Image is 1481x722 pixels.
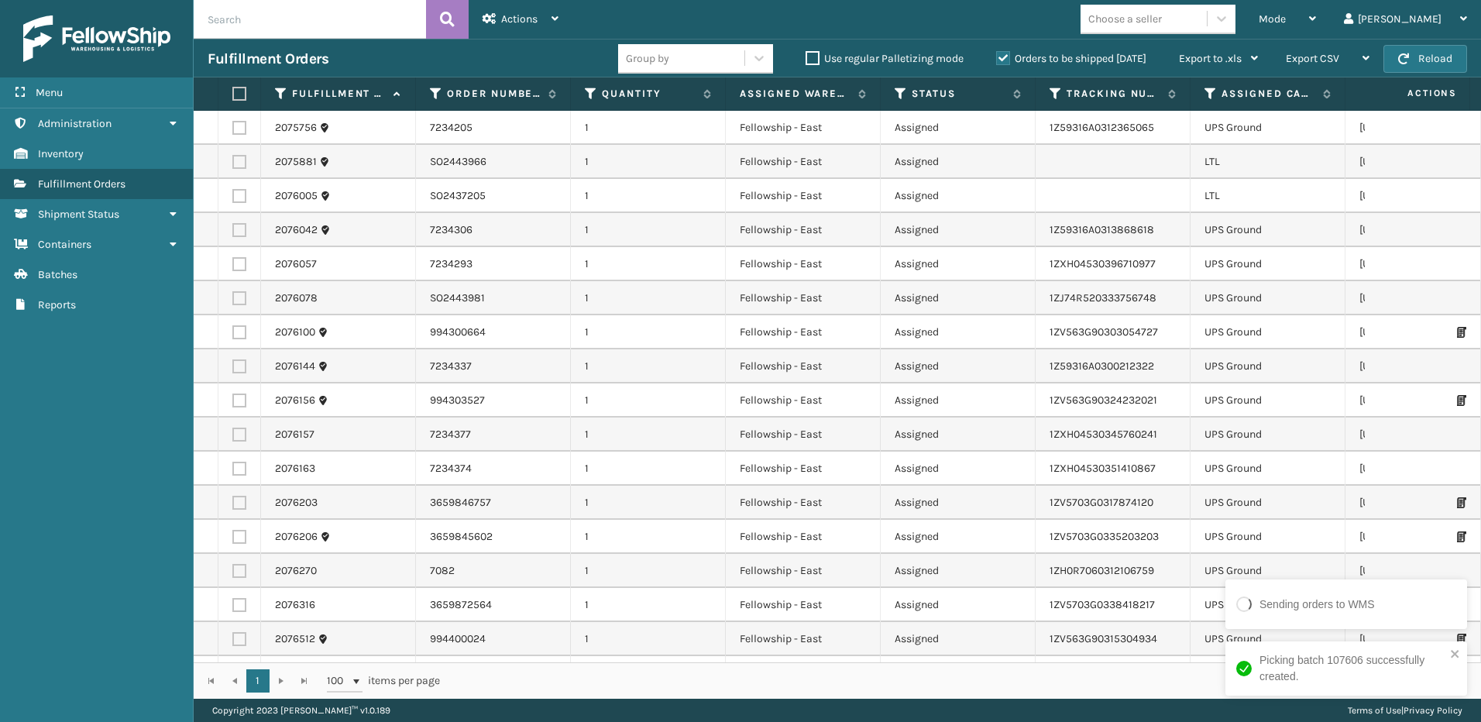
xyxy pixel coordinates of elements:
[1191,349,1345,383] td: UPS Ground
[275,461,315,476] a: 2076163
[416,622,571,656] td: 994400024
[726,247,881,281] td: Fellowship - East
[416,179,571,213] td: SO2437205
[416,418,571,452] td: 7234377
[881,213,1036,247] td: Assigned
[571,315,726,349] td: 1
[1191,179,1345,213] td: LTL
[1222,87,1315,101] label: Assigned Carrier Service
[1359,81,1466,106] span: Actions
[38,117,112,130] span: Administration
[416,111,571,145] td: 7234205
[1457,395,1466,406] i: Print Packing Slip
[881,247,1036,281] td: Assigned
[1050,291,1156,304] a: 1ZJ74R520333756748
[726,383,881,418] td: Fellowship - East
[1457,327,1466,338] i: Print Packing Slip
[571,554,726,588] td: 1
[38,298,76,311] span: Reports
[416,213,571,247] td: 7234306
[275,188,318,204] a: 2076005
[726,520,881,554] td: Fellowship - East
[212,699,390,722] p: Copyright 2023 [PERSON_NAME]™ v 1.0.189
[806,52,964,65] label: Use regular Palletizing mode
[416,145,571,179] td: SO2443966
[1179,52,1242,65] span: Export to .xls
[275,529,318,545] a: 2076206
[726,588,881,622] td: Fellowship - East
[1050,325,1158,339] a: 1ZV563G90303054727
[275,495,318,511] a: 2076203
[275,563,317,579] a: 2076270
[1050,632,1157,645] a: 1ZV563G90315304934
[1191,281,1345,315] td: UPS Ground
[1383,45,1467,73] button: Reload
[571,383,726,418] td: 1
[726,418,881,452] td: Fellowship - East
[881,349,1036,383] td: Assigned
[38,238,91,251] span: Containers
[1050,359,1154,373] a: 1Z59316A0300212322
[881,656,1036,690] td: Assigned
[275,256,317,272] a: 2076057
[416,656,571,690] td: 3659911398
[246,669,270,693] a: 1
[208,50,328,68] h3: Fulfillment Orders
[726,486,881,520] td: Fellowship - East
[1457,531,1466,542] i: Print Packing Slip
[571,588,726,622] td: 1
[327,669,440,693] span: items per page
[571,281,726,315] td: 1
[726,179,881,213] td: Fellowship - East
[881,588,1036,622] td: Assigned
[1191,520,1345,554] td: UPS Ground
[462,673,1464,689] div: 1 - 71 of 71 items
[416,383,571,418] td: 994303527
[726,622,881,656] td: Fellowship - East
[1259,12,1286,26] span: Mode
[726,145,881,179] td: Fellowship - East
[416,349,571,383] td: 7234337
[1191,247,1345,281] td: UPS Ground
[416,315,571,349] td: 994300664
[1050,598,1155,611] a: 1ZV5703G0338418217
[881,111,1036,145] td: Assigned
[38,147,84,160] span: Inventory
[571,418,726,452] td: 1
[292,87,386,101] label: Fulfillment Order Id
[1067,87,1160,101] label: Tracking Number
[275,393,315,408] a: 2076156
[1050,257,1156,270] a: 1ZXH04530396710977
[571,486,726,520] td: 1
[740,87,850,101] label: Assigned Warehouse
[275,291,318,306] a: 2076078
[327,673,350,689] span: 100
[36,86,63,99] span: Menu
[726,281,881,315] td: Fellowship - East
[275,359,315,374] a: 2076144
[275,222,318,238] a: 2076042
[1259,652,1445,685] div: Picking batch 107606 successfully created.
[571,179,726,213] td: 1
[416,588,571,622] td: 3659872564
[1050,564,1154,577] a: 1ZH0R7060312106759
[447,87,541,101] label: Order Number
[1050,530,1159,543] a: 1ZV5703G0335203203
[1191,383,1345,418] td: UPS Ground
[881,179,1036,213] td: Assigned
[1191,452,1345,486] td: UPS Ground
[1050,496,1153,509] a: 1ZV5703G0317874120
[416,520,571,554] td: 3659845602
[726,656,881,690] td: Fellowship - East
[881,418,1036,452] td: Assigned
[996,52,1146,65] label: Orders to be shipped [DATE]
[571,656,726,690] td: 1
[416,554,571,588] td: 7082
[1191,315,1345,349] td: UPS Ground
[726,213,881,247] td: Fellowship - East
[881,315,1036,349] td: Assigned
[1450,648,1461,662] button: close
[38,177,125,191] span: Fulfillment Orders
[416,486,571,520] td: 3659846757
[1191,418,1345,452] td: UPS Ground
